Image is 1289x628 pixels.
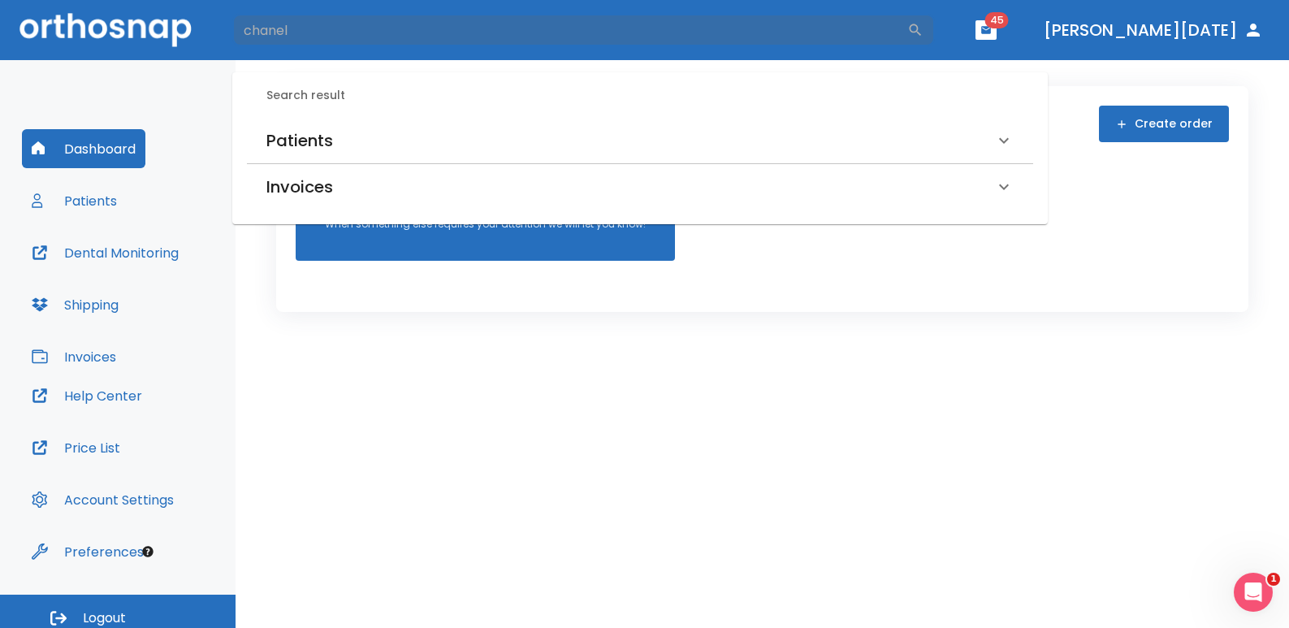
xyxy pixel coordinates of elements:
iframe: Intercom live chat [1234,573,1273,612]
button: Dashboard [22,129,145,168]
button: [PERSON_NAME][DATE] [1037,15,1270,45]
h6: Patients [266,128,333,154]
button: Price List [22,428,130,467]
div: Invoices [247,164,1033,210]
button: Account Settings [22,480,184,519]
button: Shipping [22,285,128,324]
span: 1 [1267,573,1280,586]
button: Invoices [22,337,126,376]
button: Dental Monitoring [22,233,188,272]
div: Tooltip anchor [141,544,155,559]
button: Help Center [22,376,152,415]
button: Patients [22,181,127,220]
h6: Search result [266,87,1033,105]
p: When something else requires your attention we will let you know! [325,217,646,232]
div: Patients [247,118,1033,163]
h6: Invoices [266,174,333,200]
span: 45 [985,12,1009,28]
img: Orthosnap [19,13,192,46]
button: Preferences [22,532,154,571]
button: Create order [1099,106,1229,142]
input: Search by Patient Name or Case # [232,14,907,46]
span: Logout [83,609,126,627]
